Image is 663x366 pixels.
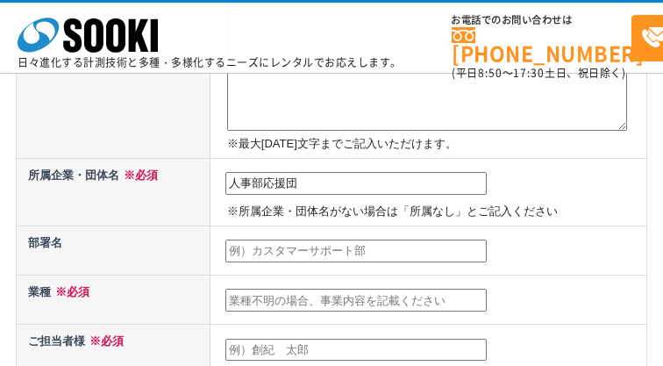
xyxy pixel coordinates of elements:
input: 例）株式会社ソーキ [225,172,487,195]
span: ※必須 [119,169,158,182]
th: 所属企業・団体名 [17,158,210,226]
span: ※必須 [51,285,89,298]
input: 例）カスタマーサポート部 [225,240,487,262]
span: 8:50 [478,65,503,81]
a: [PHONE_NUMBER] [452,27,631,63]
input: 例）創紀 太郎 [225,339,487,362]
p: ※所属企業・団体名がない場合は「所属なし」とご記入ください [227,203,643,221]
th: 部署名 [17,226,210,275]
input: 業種不明の場合、事業内容を記載ください [225,289,487,312]
p: 日々進化する計測技術と多種・多様化するニーズにレンタルでお応えします。 [18,57,402,68]
span: (平日 ～ 土日、祝日除く) [452,65,625,81]
p: ※最大[DATE]文字までご記入いただけます。 [227,135,643,154]
span: ※必須 [85,334,124,348]
th: 業種 [17,275,210,324]
span: 17:30 [513,65,545,81]
span: お電話でのお問い合わせは [452,15,631,25]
